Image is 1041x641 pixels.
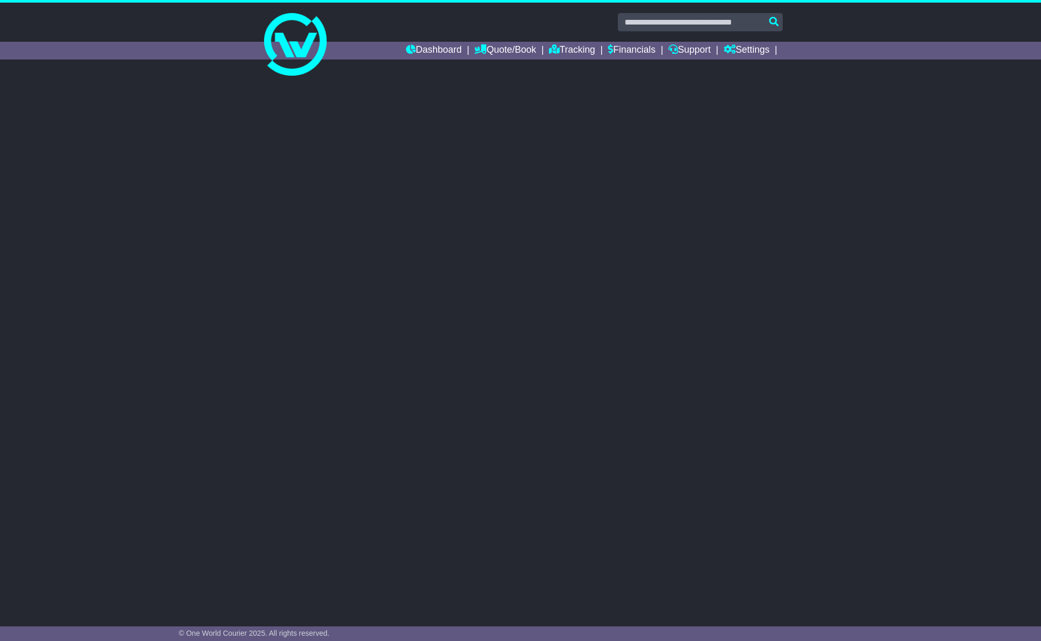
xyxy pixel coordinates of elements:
[406,42,462,60] a: Dashboard
[179,629,330,637] span: © One World Courier 2025. All rights reserved.
[668,42,711,60] a: Support
[474,42,536,60] a: Quote/Book
[549,42,595,60] a: Tracking
[724,42,770,60] a: Settings
[608,42,655,60] a: Financials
